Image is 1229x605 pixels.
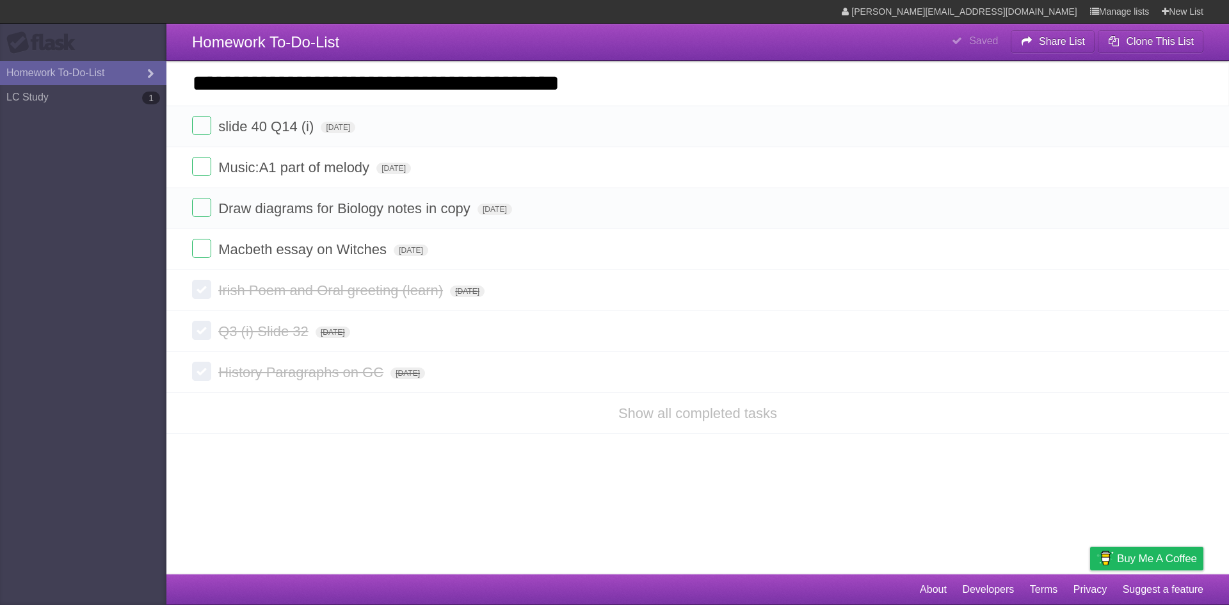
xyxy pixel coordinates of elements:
label: Done [192,239,211,258]
label: Done [192,280,211,299]
label: Done [192,198,211,217]
label: Done [192,116,211,135]
a: Privacy [1073,577,1107,602]
a: Developers [962,577,1014,602]
button: Clone This List [1098,30,1203,53]
span: [DATE] [321,122,355,133]
a: Show all completed tasks [618,405,777,421]
span: [DATE] [394,245,428,256]
a: Buy me a coffee [1090,547,1203,570]
a: Terms [1030,577,1058,602]
span: Macbeth essay on Witches [218,241,390,257]
img: Buy me a coffee [1096,547,1114,569]
span: History Paragraphs on GC [218,364,387,380]
div: Flask [6,31,83,54]
span: slide 40 Q14 (i) [218,118,317,134]
label: Done [192,321,211,340]
span: [DATE] [316,327,350,338]
a: Suggest a feature [1123,577,1203,602]
label: Done [192,362,211,381]
a: About [920,577,947,602]
span: Q3 (i) Slide 32 [218,323,312,339]
span: Homework To-Do-List [192,33,339,51]
span: [DATE] [390,367,425,379]
span: [DATE] [478,204,512,215]
span: Irish Poem and Oral greeting (learn) [218,282,446,298]
span: Music:A1 part of melody [218,159,373,175]
b: Saved [969,35,998,46]
span: [DATE] [450,286,485,297]
button: Share List [1011,30,1095,53]
b: Clone This List [1126,36,1194,47]
b: Share List [1039,36,1085,47]
b: 1 [142,92,160,104]
span: Buy me a coffee [1117,547,1197,570]
span: Draw diagrams for Biology notes in copy [218,200,474,216]
label: Done [192,157,211,176]
span: [DATE] [376,163,411,174]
